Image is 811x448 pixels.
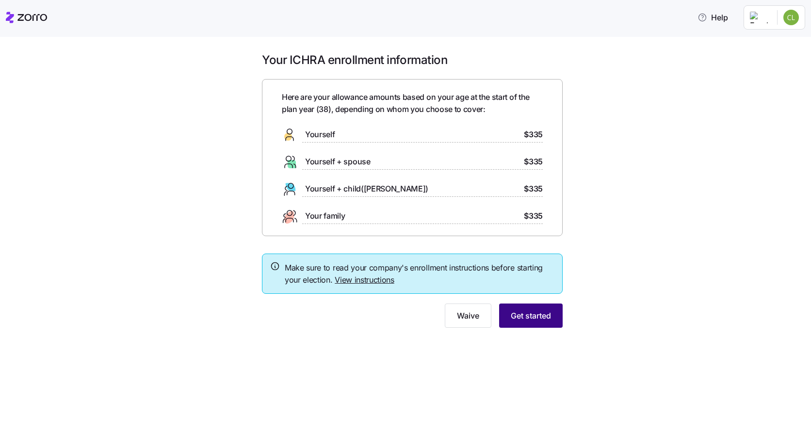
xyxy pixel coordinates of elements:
span: Make sure to read your company's enrollment instructions before starting your election. [285,262,554,286]
button: Help [690,8,736,27]
span: $335 [524,156,543,168]
span: $335 [524,210,543,222]
img: 9f9b392b68124ac90ee62cdf71e474ca [783,10,799,25]
span: Waive [457,310,479,321]
span: Yourself + spouse [305,156,371,168]
span: $335 [524,128,543,141]
button: Waive [445,304,491,328]
span: Your family [305,210,345,222]
span: Help [697,12,728,23]
span: Yourself + child([PERSON_NAME]) [305,183,428,195]
span: Get started [511,310,551,321]
span: Here are your allowance amounts based on your age at the start of the plan year ( 38 ), depending... [282,91,543,115]
span: Yourself [305,128,335,141]
button: Get started [499,304,563,328]
a: View instructions [335,275,394,285]
h1: Your ICHRA enrollment information [262,52,563,67]
span: $335 [524,183,543,195]
img: Employer logo [750,12,769,23]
